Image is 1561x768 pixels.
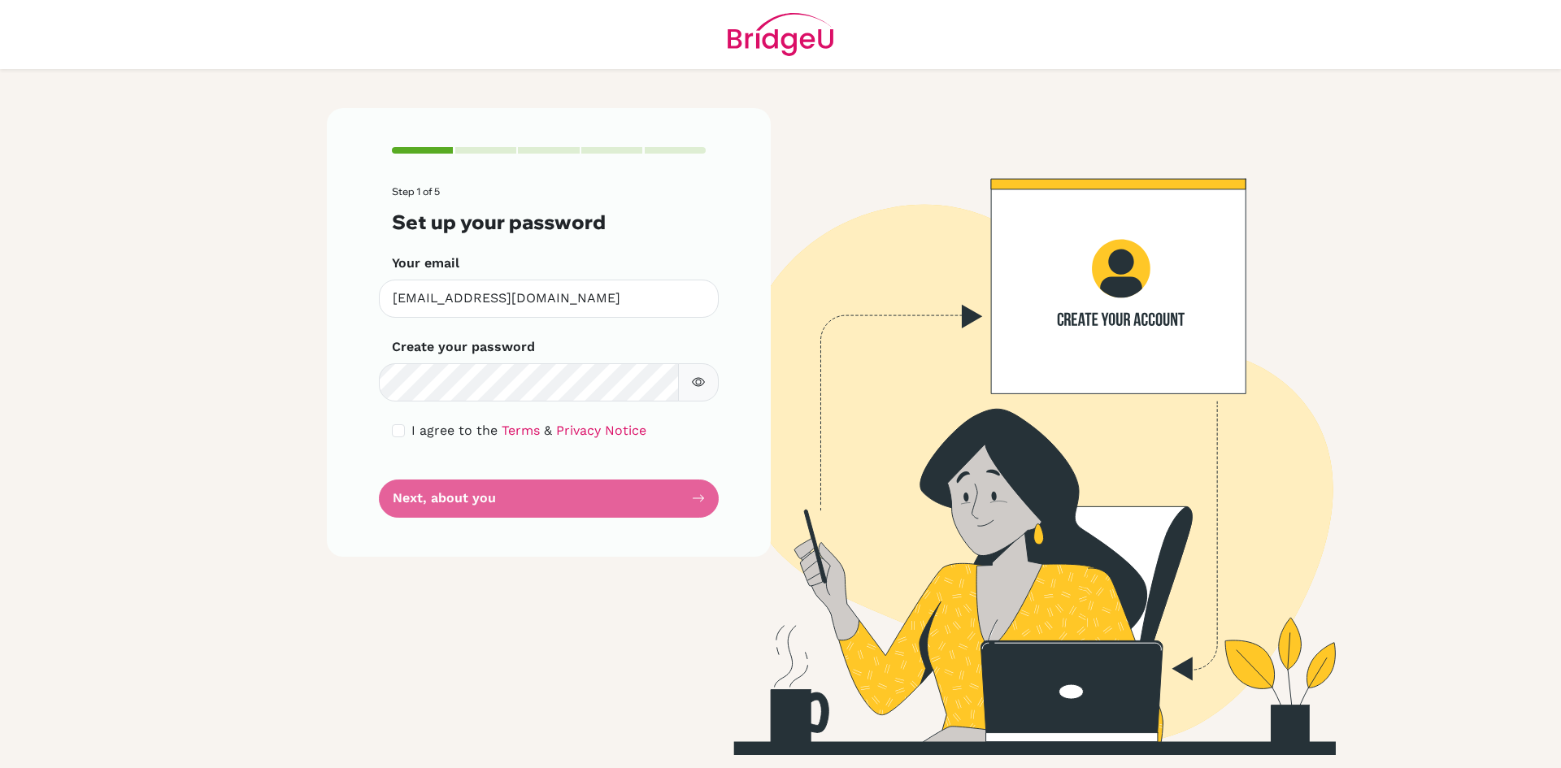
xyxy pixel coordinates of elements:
span: & [544,423,552,438]
label: Your email [392,254,459,273]
img: Create your account [549,108,1476,755]
h3: Set up your password [392,210,706,234]
a: Privacy Notice [556,423,646,438]
input: Insert your email* [379,280,719,318]
a: Terms [502,423,540,438]
label: Create your password [392,337,535,357]
span: I agree to the [411,423,498,438]
span: Step 1 of 5 [392,185,440,197]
